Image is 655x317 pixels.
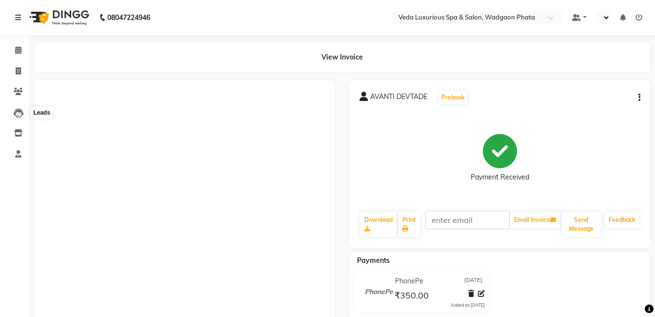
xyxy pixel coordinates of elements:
[451,302,485,309] div: Added on [DATE]
[464,276,482,286] span: [DATE]
[370,92,427,105] span: AVANTI DEVTADE
[562,212,601,237] button: Send Message
[360,212,397,237] a: Download
[107,4,150,31] b: 08047224946
[398,212,421,237] a: Print
[34,42,650,72] div: View Invoice
[425,211,509,229] input: enter email
[439,91,467,104] button: Prebook
[605,212,639,228] a: Feedback
[31,107,53,119] div: Leads
[471,172,529,182] div: Payment Received
[25,4,92,31] img: logo
[395,290,429,303] span: ₹350.00
[510,212,560,228] button: Email Invoice
[395,276,423,286] span: PhonePe
[357,256,390,265] span: Payments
